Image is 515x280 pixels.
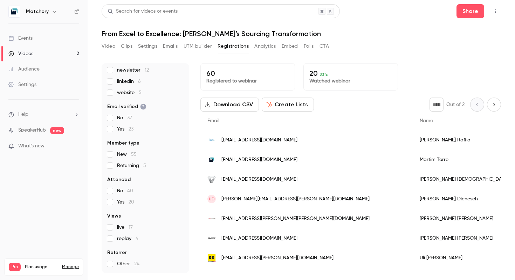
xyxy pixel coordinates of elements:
[221,235,297,242] span: [EMAIL_ADDRESS][DOMAIN_NAME]
[490,6,501,17] button: Top Bar Actions
[282,41,298,52] button: Embed
[309,69,392,78] p: 20
[221,156,297,164] span: [EMAIL_ADDRESS][DOMAIN_NAME]
[121,41,132,52] button: Clips
[117,126,133,133] span: Yes
[134,261,139,266] span: 24
[117,162,146,169] span: Returning
[62,264,79,270] a: Manage
[207,118,219,123] span: Email
[320,41,329,52] button: CTA
[209,196,215,202] span: UD
[26,8,49,15] h6: Matchory
[221,176,297,183] span: [EMAIL_ADDRESS][DOMAIN_NAME]
[221,136,297,144] span: [EMAIL_ADDRESS][DOMAIN_NAME]
[138,41,157,52] button: Settings
[117,199,134,206] span: Yes
[117,78,141,85] span: linkedin
[107,140,139,147] span: Member type
[207,136,216,144] img: granitenet.com
[117,260,139,267] span: Other
[117,187,133,194] span: No
[117,235,138,242] span: replay
[108,8,178,15] div: Search for videos or events
[102,41,115,52] button: Video
[107,249,127,256] span: Referrer
[207,214,216,223] img: haefele.de
[8,66,40,73] div: Audience
[117,224,133,231] span: live
[117,89,142,96] span: website
[262,98,314,112] button: Create Lists
[200,98,259,112] button: Download CSV
[304,41,314,52] button: Polls
[9,6,20,17] img: Matchory
[102,29,501,38] h1: From Excel to Excellence: [PERSON_NAME]’s Sourcing Transformation
[131,152,137,157] span: 55
[18,127,46,134] a: SpeakerHub
[117,67,149,74] span: newsletter
[136,236,138,241] span: 4
[221,254,334,262] span: [EMAIL_ADDRESS][PERSON_NAME][DOMAIN_NAME]
[456,4,484,18] button: Share
[138,79,141,84] span: 6
[139,90,142,95] span: 5
[206,78,289,85] p: Registered to webinar
[129,200,134,205] span: 20
[487,98,501,112] button: Next page
[127,115,132,120] span: 37
[107,55,184,267] section: facet-groups
[309,78,392,85] p: Watched webinar
[207,234,216,242] img: bfe.tv
[446,101,465,108] p: Out of 2
[9,263,21,271] span: Pro
[129,225,133,230] span: 17
[221,215,370,222] span: [EMAIL_ADDRESS][PERSON_NAME][PERSON_NAME][DOMAIN_NAME]
[107,213,121,220] span: Views
[18,111,28,118] span: Help
[8,111,79,118] li: help-dropdown-opener
[218,41,249,52] button: Registrations
[129,127,133,132] span: 23
[254,41,276,52] button: Analytics
[18,142,44,150] span: What's new
[143,163,146,168] span: 5
[107,176,131,183] span: Attended
[163,41,178,52] button: Emails
[206,69,289,78] p: 60
[107,103,146,110] span: Email verified
[320,72,328,77] span: 33 %
[207,175,216,184] img: provisur.com
[117,151,137,158] span: New
[221,195,370,203] span: [PERSON_NAME][EMAIL_ADDRESS][PERSON_NAME][DOMAIN_NAME]
[8,50,33,57] div: Videos
[184,41,212,52] button: UTM builder
[207,254,216,262] img: kaiserkraft.com
[50,127,64,134] span: new
[145,68,149,73] span: 12
[420,118,433,123] span: Name
[207,155,216,164] img: matchory.com
[8,35,33,42] div: Events
[127,188,133,193] span: 40
[25,264,58,270] span: Plan usage
[117,114,132,121] span: No
[8,81,36,88] div: Settings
